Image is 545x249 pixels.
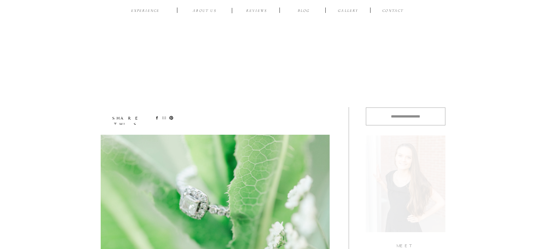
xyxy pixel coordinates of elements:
a: BLOG [292,8,315,15]
p: share this post: [100,115,152,122]
a: EXPERIENCE [129,8,162,15]
a: Gallery [336,8,360,15]
a: reviews [240,8,274,15]
p: meet [PERSON_NAME] [366,243,445,249]
a: ABOUT US [188,8,222,15]
a: CONTACT [381,8,405,15]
